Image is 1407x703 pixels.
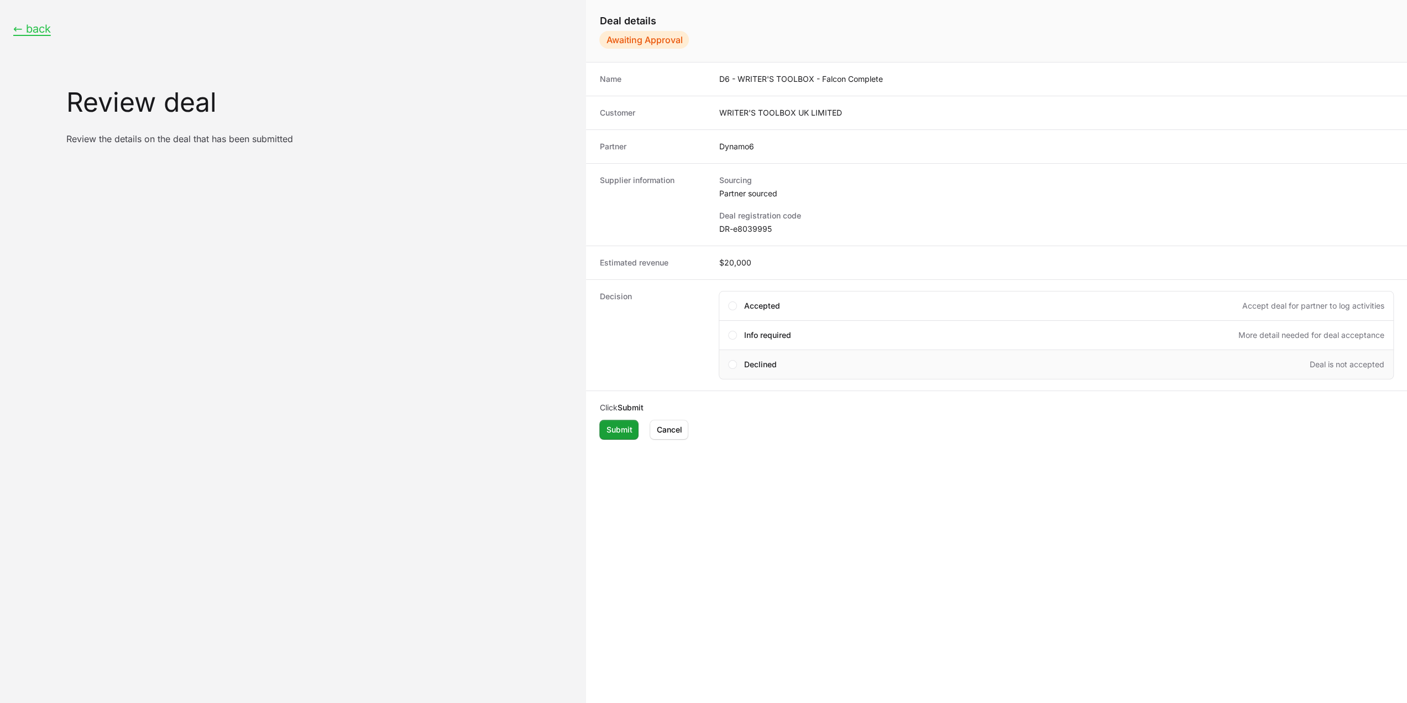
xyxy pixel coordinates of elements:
dd: Partner sourced [719,188,1394,199]
dt: Name [599,74,705,85]
button: Submit [599,420,639,440]
dt: Supplier information [599,175,705,235]
dt: Customer [599,107,705,118]
span: Accept deal for partner to log activities [1242,300,1384,311]
dd: $20,000 [719,257,1394,268]
dd: D6 - WRITER'S TOOLBOX - Falcon Complete [719,74,1394,85]
b: Submit [617,403,643,412]
h1: Deal details [599,13,1394,29]
dl: Create deal form [586,63,1407,391]
h1: Review deal [66,89,573,116]
dt: Deal registration code [719,210,1394,221]
dd: Dynamo6 [719,141,1394,152]
dt: Sourcing [719,175,1394,186]
dt: Partner [599,141,705,152]
dt: Estimated revenue [599,257,705,268]
span: Declined [744,359,776,370]
span: Submit [606,423,632,436]
span: Accepted [744,300,780,311]
dd: WRITER'S TOOLBOX UK LIMITED [719,107,1394,118]
button: Cancel [650,420,688,440]
span: Cancel [656,423,682,436]
p: Click [599,402,1394,413]
span: Info required [744,330,791,341]
span: More detail needed for deal acceptance [1238,330,1384,341]
dt: Decision [599,291,705,379]
span: Deal is not accepted [1310,359,1384,370]
p: Review the details on the deal that has been submitted [66,133,562,144]
button: ← back [13,22,51,36]
dd: DR-e8039995 [719,223,1394,235]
